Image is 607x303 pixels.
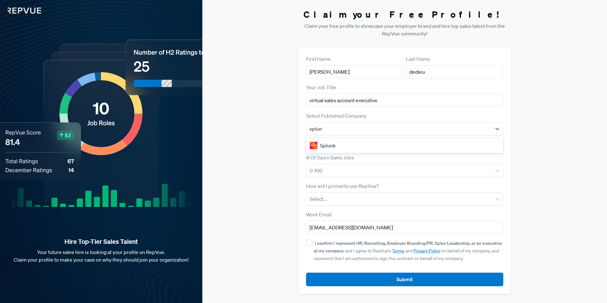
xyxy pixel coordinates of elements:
[306,273,503,286] button: Submit
[306,139,503,152] div: Splunk
[414,248,440,254] a: Privacy Policy
[10,238,192,246] strong: Hire Top-Tier Sales Talent
[306,83,336,91] label: Your Job Title
[298,9,511,20] h3: Claim your Free Profile!
[306,112,366,120] label: Select Published Company
[406,55,430,63] label: Last Name
[406,65,503,78] input: Last Name
[306,154,354,161] label: # Of Open Sales Jobs
[314,240,502,261] span: and I agree to RepVue’s and on behalf of my company, and represent that I am authorized to sign t...
[310,142,317,149] img: Splunk
[392,248,404,254] a: Terms
[306,211,332,218] label: Work Email
[314,240,502,254] strong: I confirm I represent HR, Recruiting, Employer Branding/PR, Sales Leadership, or an executive at ...
[306,182,379,190] label: How will I primarily use RepVue?
[306,221,503,234] input: Email
[306,94,503,107] input: Title
[306,65,403,78] input: First Name
[306,55,331,63] label: First Name
[298,22,511,37] p: Claim your free profile to showcase your employer brand and hire top sales talent from the RepVue...
[10,248,192,263] p: Your future sales hire is looking at your profile on RepVue. Claim your profile to make your case...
